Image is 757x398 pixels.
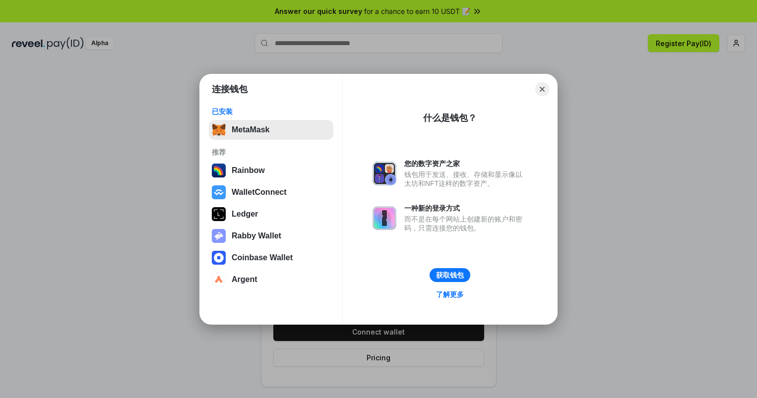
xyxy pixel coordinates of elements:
img: svg+xml,%3Csvg%20width%3D%22120%22%20height%3D%22120%22%20viewBox%3D%220%200%20120%20120%22%20fil... [212,164,226,177]
div: 了解更多 [436,290,464,299]
div: Rabby Wallet [232,231,281,240]
img: svg+xml,%3Csvg%20xmlns%3D%22http%3A%2F%2Fwww.w3.org%2F2000%2Fsvg%22%20fill%3D%22none%22%20viewBox... [373,206,396,230]
div: Ledger [232,210,258,219]
button: Rabby Wallet [209,226,333,246]
img: svg+xml,%3Csvg%20width%3D%2228%22%20height%3D%2228%22%20viewBox%3D%220%200%2028%2028%22%20fill%3D... [212,185,226,199]
h1: 连接钱包 [212,83,248,95]
div: Coinbase Wallet [232,253,293,262]
img: svg+xml,%3Csvg%20xmlns%3D%22http%3A%2F%2Fwww.w3.org%2F2000%2Fsvg%22%20fill%3D%22none%22%20viewBox... [212,229,226,243]
div: 钱包用于发送、接收、存储和显示像以太坊和NFT这样的数字资产。 [404,170,527,188]
div: 而不是在每个网站上创建新的账户和密码，只需连接您的钱包。 [404,215,527,232]
div: 一种新的登录方式 [404,204,527,213]
button: Rainbow [209,161,333,180]
div: Argent [232,275,257,284]
div: 什么是钱包？ [423,112,477,124]
button: MetaMask [209,120,333,140]
button: Coinbase Wallet [209,248,333,268]
div: Rainbow [232,166,265,175]
button: WalletConnect [209,182,333,202]
button: 获取钱包 [430,268,470,282]
a: 了解更多 [430,288,470,301]
div: 获取钱包 [436,271,464,280]
div: 已安装 [212,107,330,116]
img: svg+xml,%3Csvg%20xmlns%3D%22http%3A%2F%2Fwww.w3.org%2F2000%2Fsvg%22%20width%3D%2228%22%20height%3... [212,207,226,221]
div: WalletConnect [232,188,287,197]
img: svg+xml,%3Csvg%20xmlns%3D%22http%3A%2F%2Fwww.w3.org%2F2000%2Fsvg%22%20fill%3D%22none%22%20viewBox... [373,162,396,185]
img: svg+xml,%3Csvg%20width%3D%2228%22%20height%3D%2228%22%20viewBox%3D%220%200%2028%2028%22%20fill%3D... [212,251,226,265]
button: Ledger [209,204,333,224]
img: svg+xml,%3Csvg%20fill%3D%22none%22%20height%3D%2233%22%20viewBox%3D%220%200%2035%2033%22%20width%... [212,123,226,137]
div: 您的数字资产之家 [404,159,527,168]
img: svg+xml,%3Csvg%20width%3D%2228%22%20height%3D%2228%22%20viewBox%3D%220%200%2028%2028%22%20fill%3D... [212,273,226,286]
button: Close [535,82,549,96]
div: MetaMask [232,125,269,134]
div: 推荐 [212,148,330,157]
button: Argent [209,270,333,289]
